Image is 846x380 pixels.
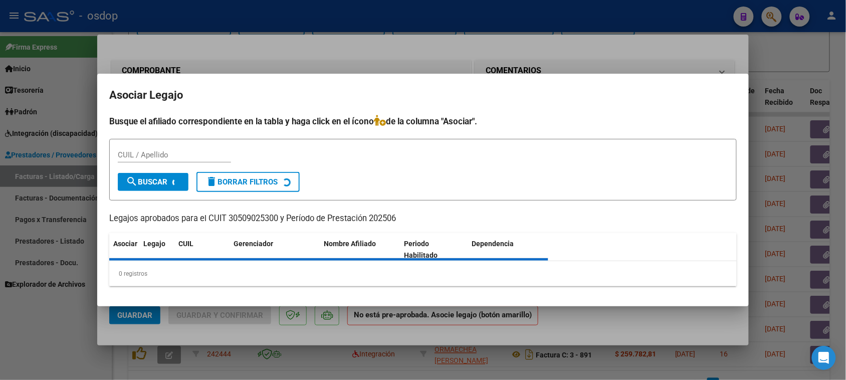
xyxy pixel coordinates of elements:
[109,261,737,286] div: 0 registros
[126,175,138,187] mat-icon: search
[320,233,400,266] datatable-header-cell: Nombre Afiliado
[324,240,376,248] span: Nombre Afiliado
[109,86,737,105] h2: Asociar Legajo
[812,346,836,370] div: Open Intercom Messenger
[404,240,438,259] span: Periodo Habilitado
[143,240,165,248] span: Legajo
[196,172,300,192] button: Borrar Filtros
[109,233,139,266] datatable-header-cell: Asociar
[205,175,218,187] mat-icon: delete
[468,233,549,266] datatable-header-cell: Dependencia
[205,177,278,186] span: Borrar Filtros
[113,240,137,248] span: Asociar
[126,177,167,186] span: Buscar
[118,173,188,191] button: Buscar
[109,115,737,128] h4: Busque el afiliado correspondiente en la tabla y haga click en el ícono de la columna "Asociar".
[178,240,193,248] span: CUIL
[400,233,468,266] datatable-header-cell: Periodo Habilitado
[109,213,737,225] p: Legajos aprobados para el CUIT 30509025300 y Período de Prestación 202506
[234,240,273,248] span: Gerenciador
[174,233,230,266] datatable-header-cell: CUIL
[472,240,514,248] span: Dependencia
[230,233,320,266] datatable-header-cell: Gerenciador
[139,233,174,266] datatable-header-cell: Legajo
